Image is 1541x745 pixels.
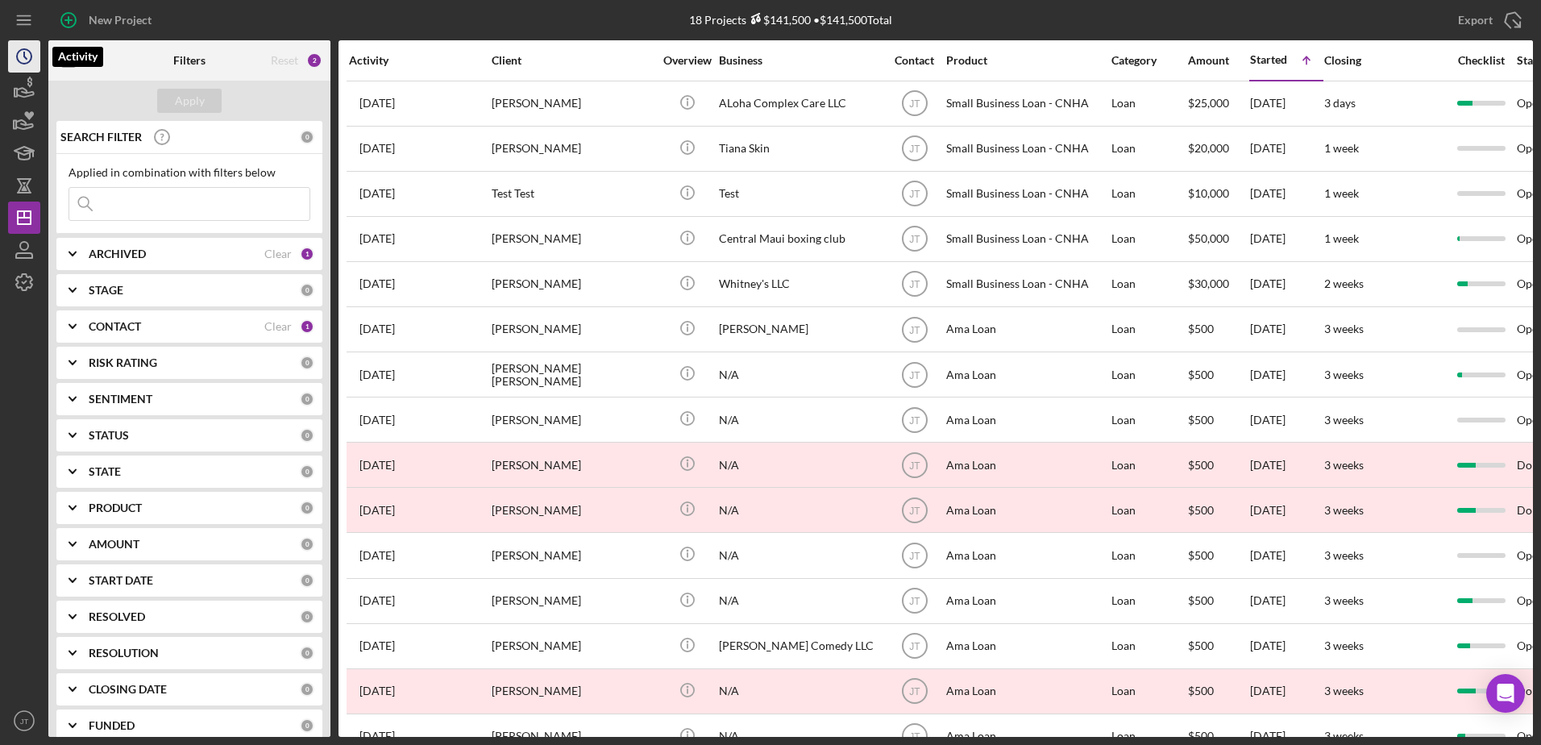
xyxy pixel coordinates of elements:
span: $500 [1188,729,1214,743]
div: 0 [300,356,314,370]
b: CLOSING DATE [89,683,167,696]
div: [DATE] [1250,489,1323,531]
time: 2025-08-13 00:20 [359,323,395,335]
text: JT [909,98,920,110]
div: Whitney's LLC [719,263,880,306]
time: 2025-08-13 21:56 [359,639,395,652]
time: 2025-08-30 01:37 [359,594,395,607]
div: Test Test [492,173,653,215]
div: Small Business Loan - CNHA [946,127,1107,170]
time: 3 weeks [1324,322,1364,335]
time: 2025-08-08 17:07 [359,187,395,200]
div: 0 [300,610,314,624]
b: Filters [173,54,206,67]
div: Applied in combination with filters below [69,166,310,179]
div: [PERSON_NAME] [492,534,653,576]
b: AMOUNT [89,538,139,551]
div: 0 [300,537,314,551]
div: Loan [1111,398,1186,441]
div: Small Business Loan - CNHA [946,173,1107,215]
text: JT [909,460,920,471]
div: Central Maui boxing club [719,218,880,260]
button: JT [8,705,40,737]
b: FUNDED [89,719,135,732]
button: Apply [157,89,222,113]
div: New Project [89,4,152,36]
time: 3 weeks [1324,503,1364,517]
time: 3 weeks [1324,593,1364,607]
text: JT [909,505,920,516]
div: Ama Loan [946,534,1107,576]
div: Category [1111,54,1186,67]
div: Closing [1324,54,1445,67]
div: Loan [1111,489,1186,531]
div: Contact [884,54,945,67]
div: Small Business Loan - CNHA [946,263,1107,306]
time: 2025-08-14 22:36 [359,504,395,517]
b: CONTACT [89,320,141,333]
div: N/A [719,353,880,396]
time: 2025-08-13 06:01 [359,685,395,697]
span: $20,000 [1188,141,1229,155]
div: 0 [300,130,314,144]
div: Test [719,173,880,215]
text: JT [909,731,920,743]
b: SEARCH FILTER [60,131,142,144]
div: 0 [300,646,314,660]
div: Loan [1111,353,1186,396]
div: [PERSON_NAME] [492,580,653,622]
time: 2025-07-30 20:40 [359,97,395,110]
div: [DATE] [1250,580,1323,622]
div: Ama Loan [946,580,1107,622]
button: Export [1442,4,1533,36]
div: $141,500 [746,13,811,27]
div: Loan [1111,670,1186,713]
div: Loan [1111,82,1186,125]
div: [DATE] [1250,173,1323,215]
div: Loan [1111,534,1186,576]
text: JT [909,324,920,335]
span: $500 [1188,548,1214,562]
div: 1 [300,319,314,334]
div: Overview [657,54,717,67]
div: Ama Loan [946,625,1107,668]
b: STATUS [89,429,129,442]
div: Loan [1111,173,1186,215]
div: Loan [1111,218,1186,260]
text: JT [909,234,920,245]
time: 2025-08-13 22:59 [359,549,395,562]
time: 3 weeks [1324,368,1364,381]
span: $500 [1188,413,1214,427]
text: JT [909,369,920,381]
div: Checklist [1447,54,1515,67]
time: 3 weeks [1324,729,1364,743]
div: [PERSON_NAME] [492,127,653,170]
span: $10,000 [1188,186,1229,200]
div: [DATE] [1250,534,1323,576]
div: Ama Loan [946,443,1107,486]
time: 3 weeks [1324,458,1364,472]
div: [PERSON_NAME] [492,443,653,486]
div: [PERSON_NAME] [492,670,653,713]
div: Loan [1111,443,1186,486]
time: 3 days [1324,96,1356,110]
div: Amount [1188,54,1248,67]
div: Ama Loan [946,398,1107,441]
span: $500 [1188,322,1214,335]
div: Clear [264,248,292,260]
time: 1 week [1324,186,1359,200]
div: [PERSON_NAME] [492,625,653,668]
time: 1 week [1324,141,1359,155]
div: 0 [300,464,314,479]
text: JT [909,414,920,426]
div: 0 [300,501,314,515]
time: 2025-08-05 07:45 [359,232,395,245]
text: JT [909,596,920,607]
span: $500 [1188,368,1214,381]
div: [PERSON_NAME] [492,218,653,260]
div: 18 Projects • $141,500 Total [689,13,892,27]
span: $30,000 [1188,277,1229,290]
div: [DATE] [1250,308,1323,351]
b: RISK RATING [89,356,157,369]
div: [DATE] [1250,443,1323,486]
